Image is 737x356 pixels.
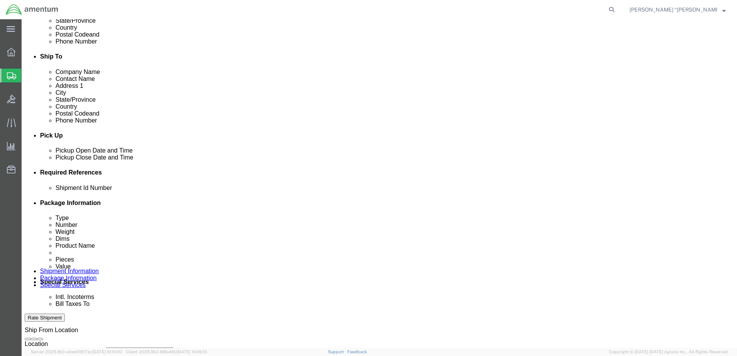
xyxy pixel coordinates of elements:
[629,5,717,14] span: Courtney “Levi” Rabel
[31,349,122,354] span: Server: 2025.18.0-a0edd1917ac
[177,349,207,354] span: [DATE] 10:06:13
[328,349,347,354] a: Support
[347,349,367,354] a: Feedback
[126,349,207,354] span: Client: 2025.18.0-198a450
[22,19,737,348] iframe: FS Legacy Container
[629,5,726,14] button: [PERSON_NAME] “[PERSON_NAME]” [PERSON_NAME]
[5,4,59,15] img: logo
[609,349,728,355] span: Copyright © [DATE]-[DATE] Agistix Inc., All Rights Reserved
[92,349,122,354] span: [DATE] 10:10:00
